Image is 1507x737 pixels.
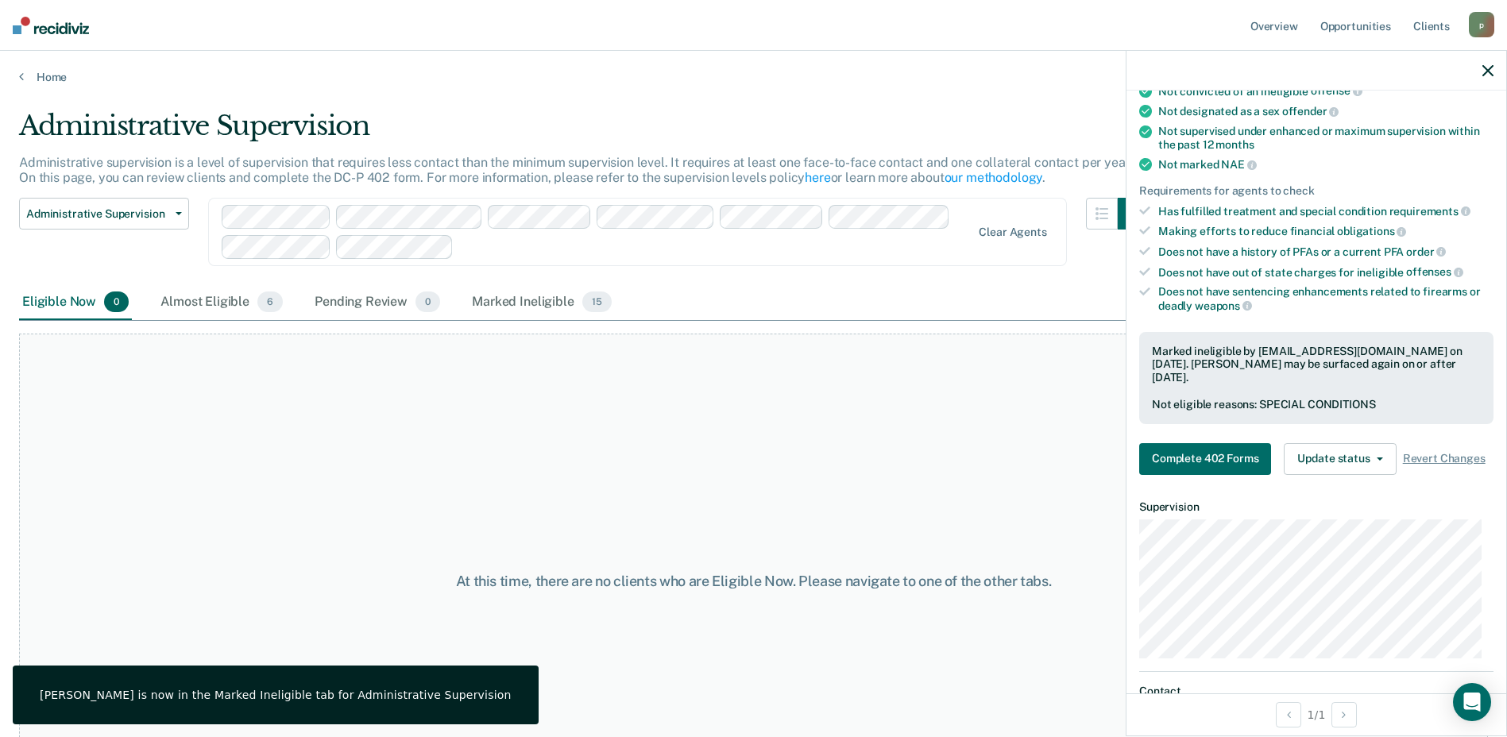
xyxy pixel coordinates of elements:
a: our methodology [945,170,1043,185]
span: offenses [1406,265,1463,278]
button: Previous Opportunity [1276,702,1301,727]
span: Administrative Supervision [26,207,169,221]
a: here [805,170,830,185]
img: Recidiviz [13,17,89,34]
div: Open Intercom Messenger [1453,683,1491,721]
div: 1 / 1 [1126,693,1506,735]
div: Administrative Supervision [19,110,1150,155]
div: Not supervised under enhanced or maximum supervision within the past 12 [1158,125,1493,152]
div: Not designated as a sex [1158,104,1493,118]
button: Next Opportunity [1331,702,1357,727]
div: Does not have out of state charges for ineligible [1158,265,1493,280]
span: offender [1282,105,1339,118]
span: offense [1311,84,1362,97]
span: months [1215,138,1254,151]
div: Not convicted of an ineligible [1158,84,1493,98]
button: Complete 402 Forms [1139,443,1271,475]
span: 6 [257,291,283,312]
div: p [1469,12,1494,37]
span: 0 [415,291,440,312]
div: Has fulfilled treatment and special condition [1158,204,1493,218]
span: 0 [104,291,129,312]
div: Clear agents [979,226,1046,239]
div: Does not have sentencing enhancements related to firearms or deadly [1158,285,1493,312]
div: Almost Eligible [157,285,286,320]
span: obligations [1337,225,1406,237]
div: At this time, there are no clients who are Eligible Now. Please navigate to one of the other tabs. [387,573,1121,590]
div: Pending Review [311,285,443,320]
span: 15 [582,291,612,312]
div: Not eligible reasons: SPECIAL CONDITIONS [1152,398,1481,411]
div: Not marked [1158,157,1493,172]
div: Making efforts to reduce financial [1158,224,1493,238]
dt: Supervision [1139,500,1493,514]
span: requirements [1389,205,1470,218]
div: Marked Ineligible [469,285,614,320]
span: NAE [1221,158,1256,171]
a: Navigate to form link [1139,443,1277,475]
div: Marked ineligible by [EMAIL_ADDRESS][DOMAIN_NAME] on [DATE]. [PERSON_NAME] may be surfaced again ... [1152,345,1481,384]
div: Eligible Now [19,285,132,320]
button: Update status [1284,443,1396,475]
a: Home [19,70,1488,84]
div: [PERSON_NAME] is now in the Marked Ineligible tab for Administrative Supervision [40,688,512,702]
dt: Contact [1139,685,1493,698]
p: Administrative supervision is a level of supervision that requires less contact than the minimum ... [19,155,1132,185]
div: Does not have a history of PFAs or a current PFA order [1158,245,1493,259]
span: weapons [1195,299,1252,312]
div: Requirements for agents to check [1139,184,1493,198]
span: Revert Changes [1403,452,1486,465]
